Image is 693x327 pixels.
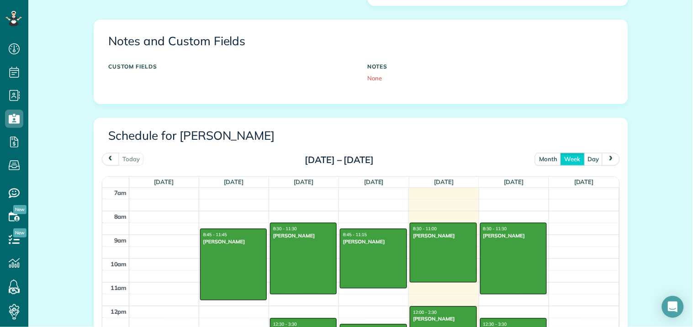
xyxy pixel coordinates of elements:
span: 7am [114,190,127,197]
span: 8:45 - 11:45 [203,233,227,238]
span: [DATE] [154,178,174,185]
h2: [DATE] – [DATE] [282,155,397,165]
div: [PERSON_NAME] [203,239,264,245]
div: [PERSON_NAME] [413,233,474,239]
span: 8:30 - 11:30 [483,227,507,232]
span: [DATE] [574,178,594,185]
span: [DATE] [224,178,244,185]
span: 8:30 - 11:00 [413,227,437,232]
a: 8:45 - 11:15[PERSON_NAME] [340,229,407,289]
div: [PERSON_NAME] [343,239,404,245]
span: [DATE] [364,178,384,185]
span: [DATE] [504,178,524,185]
div: [PERSON_NAME] [483,233,544,239]
h5: NOTES [368,63,613,69]
span: 12pm [111,308,127,316]
button: prev [102,153,119,165]
div: Open Intercom Messenger [662,296,684,318]
span: 8am [114,213,127,221]
span: New [13,205,26,214]
div: [PERSON_NAME] [273,233,334,239]
button: week [561,153,585,165]
span: 8:45 - 11:15 [343,233,367,238]
span: [DATE] [294,178,314,185]
a: 8:30 - 11:30[PERSON_NAME] [480,223,547,295]
span: 12:00 - 2:30 [413,311,437,316]
span: 9am [114,237,127,244]
h5: CUSTOM FIELDS [109,63,354,69]
h3: Notes and Custom Fields [109,35,613,48]
h3: Schedule for [PERSON_NAME] [109,129,613,142]
button: month [535,153,561,165]
span: 8:30 - 11:30 [273,227,297,232]
button: today [118,153,144,165]
span: 10am [111,261,127,268]
a: 8:45 - 11:45[PERSON_NAME] [200,229,267,301]
span: [DATE] [434,178,454,185]
button: day [584,153,603,165]
a: 8:30 - 11:30[PERSON_NAME] [270,223,337,295]
span: New [13,228,26,237]
a: 8:30 - 11:00[PERSON_NAME] [410,223,476,283]
div: [PERSON_NAME] [413,316,474,322]
button: next [602,153,619,165]
span: None [368,74,382,82]
span: 11am [111,285,127,292]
